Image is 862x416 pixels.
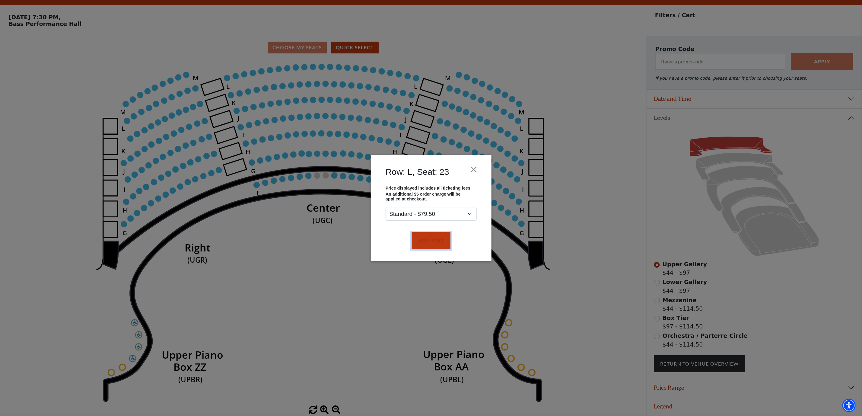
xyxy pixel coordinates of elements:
[386,167,449,177] h4: Row: L, Seat: 23
[412,232,450,249] button: Add Seat
[386,186,477,190] p: Price displayed includes all ticketing fees.
[468,164,479,175] button: Close
[842,399,856,412] div: Accessibility Menu
[386,192,477,202] p: An additional $5 order charge will be applied at checkout.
